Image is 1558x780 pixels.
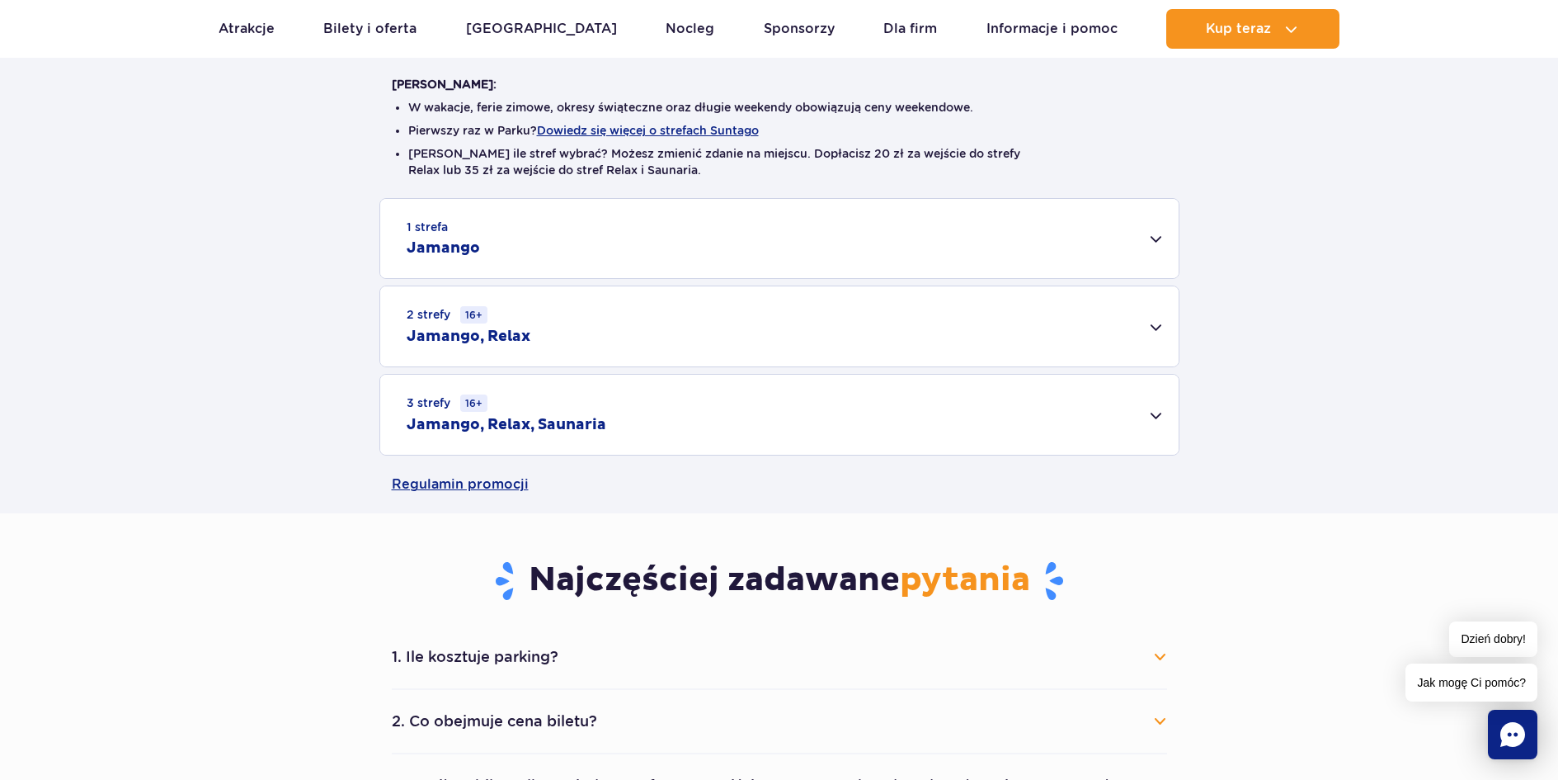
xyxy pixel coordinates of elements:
[392,639,1167,675] button: 1. Ile kosztuje parking?
[392,560,1167,603] h3: Najczęściej zadawane
[408,122,1151,139] li: Pierwszy raz w Parku?
[537,124,759,137] button: Dowiedz się więcej o strefach Suntago
[392,703,1167,740] button: 2. Co obejmuje cena biletu?
[392,78,497,91] strong: [PERSON_NAME]:
[900,560,1030,601] span: pytania
[407,219,448,235] small: 1 strefa
[460,306,487,324] small: 16+
[407,415,606,435] h2: Jamango, Relax, Saunaria
[1449,622,1537,657] span: Dzień dobry!
[1405,664,1537,702] span: Jak mogę Ci pomóc?
[407,306,487,324] small: 2 strefy
[1166,9,1339,49] button: Kup teraz
[392,456,1167,513] a: Regulamin promocji
[986,9,1118,49] a: Informacje i pomoc
[764,9,835,49] a: Sponsorzy
[408,145,1151,178] li: [PERSON_NAME] ile stref wybrać? Możesz zmienić zdanie na miejscu. Dopłacisz 20 zł za wejście do s...
[407,395,487,412] small: 3 strefy
[407,327,530,347] h2: Jamango, Relax
[323,9,417,49] a: Bilety i oferta
[883,9,937,49] a: Dla firm
[460,395,487,412] small: 16+
[407,239,480,258] h2: Jamango
[666,9,714,49] a: Nocleg
[466,9,617,49] a: [GEOGRAPHIC_DATA]
[1206,21,1271,36] span: Kup teraz
[1488,710,1537,759] div: Chat
[408,99,1151,116] li: W wakacje, ferie zimowe, okresy świąteczne oraz długie weekendy obowiązują ceny weekendowe.
[219,9,275,49] a: Atrakcje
